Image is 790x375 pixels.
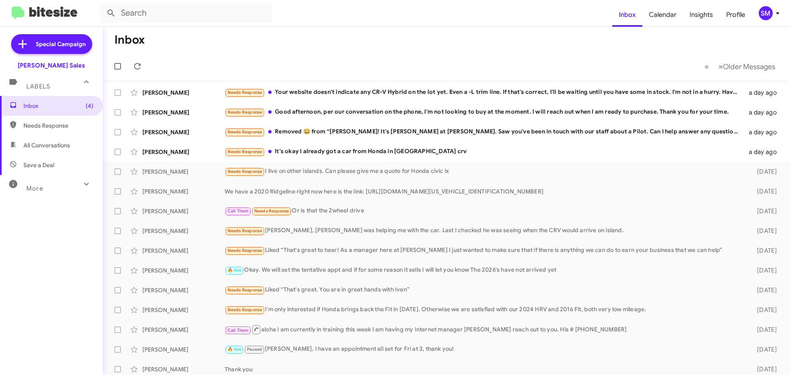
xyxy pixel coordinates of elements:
div: [PERSON_NAME] [142,286,225,294]
div: [PERSON_NAME] [142,266,225,275]
div: [DATE] [744,345,783,354]
div: [PERSON_NAME] [142,89,225,97]
div: [DATE] [744,306,783,314]
div: Good afternoon, per our conversation on the phone, I'm not looking to buy at the moment. I will r... [225,107,744,117]
div: [PERSON_NAME] [142,168,225,176]
div: [PERSON_NAME] [142,326,225,334]
span: Needs Response [228,129,263,135]
div: [DATE] [744,168,783,176]
div: [PERSON_NAME] [142,148,225,156]
div: [DATE] [744,247,783,255]
div: [PERSON_NAME], [PERSON_NAME] was helping me with the car. Last I checked he was seeing when the C... [225,226,744,235]
div: I'm only interested if Honda brings back the Fit in [DATE]. Otherwise we are satisfied with our 2... [225,305,744,314]
span: Needs Response [228,90,263,95]
div: [PERSON_NAME] [142,187,225,196]
span: Older Messages [723,62,775,71]
div: [PERSON_NAME] [142,207,225,215]
div: a day ago [744,148,783,156]
div: It's okay I already got a car from Honda in [GEOGRAPHIC_DATA] crv [225,147,744,156]
span: Labels [26,83,50,90]
div: Your website doesn't indicate any CR-V Hybrid on the lot yet. Even a -L trim line. If that's corr... [225,88,744,97]
span: (4) [86,102,93,110]
div: a day ago [744,89,783,97]
nav: Page navigation example [700,58,780,75]
span: Save a Deal [23,161,54,169]
div: Liked “That's great to hear! As a manager here at [PERSON_NAME] I just wanted to make sure that i... [225,246,744,255]
a: Calendar [642,3,683,27]
div: [DATE] [744,365,783,373]
button: Next [713,58,780,75]
input: Search [100,3,272,23]
span: Needs Response [228,109,263,115]
button: SM [752,6,781,20]
span: Inbox [23,102,93,110]
a: Special Campaign [11,34,92,54]
span: Needs Response [228,149,263,154]
div: [DATE] [744,227,783,235]
span: Special Campaign [36,40,86,48]
span: Needs Response [228,228,263,233]
div: SM [759,6,773,20]
div: aloha I am currently in training this week I am having my Internet manager [PERSON_NAME] reach ou... [225,324,744,335]
div: I live on other islands. Can please give me a quote for Honda civic lx [225,167,744,176]
div: Liked “That's great. You are in great hands with Iven” [225,285,744,295]
div: a day ago [744,108,783,116]
div: a day ago [744,128,783,136]
span: Needs Response [23,121,93,130]
span: Needs Response [228,287,263,293]
div: [PERSON_NAME] [142,247,225,255]
a: Profile [720,3,752,27]
div: [DATE] [744,187,783,196]
span: Needs Response [254,208,289,214]
div: [PERSON_NAME] Sales [18,61,85,70]
div: [DATE] [744,266,783,275]
div: Okay. We will set the tentative appt and if for some reason it sells I will let you know The 2026... [225,266,744,275]
span: Paused [247,347,262,352]
div: Removed 😂 from “[PERSON_NAME]! It's [PERSON_NAME] at [PERSON_NAME]. Saw you've been in touch with... [225,127,744,137]
span: « [704,61,709,72]
div: [PERSON_NAME], I have an appointment all set for Fri at 3, thank you! [225,345,744,354]
div: [PERSON_NAME] [142,306,225,314]
span: Needs Response [228,307,263,312]
div: [DATE] [744,286,783,294]
div: [DATE] [744,326,783,334]
a: Insights [683,3,720,27]
span: Call Them [228,208,249,214]
div: [PERSON_NAME] [142,227,225,235]
h1: Inbox [114,33,145,47]
div: Thank you [225,365,744,373]
span: All Conversations [23,141,70,149]
div: [DATE] [744,207,783,215]
span: Needs Response [228,169,263,174]
div: [PERSON_NAME] [142,345,225,354]
div: Or is that the 2wheel drive [225,206,744,216]
span: » [718,61,723,72]
div: [PERSON_NAME] [142,128,225,136]
span: Call Them [228,328,249,333]
div: We have a 2020 Ridgeline right now here is the link: [URL][DOMAIN_NAME][US_VEHICLE_IDENTIFICATION... [225,187,744,196]
span: 🔥 Hot [228,347,242,352]
div: [PERSON_NAME] [142,108,225,116]
span: More [26,185,43,192]
span: 🔥 Hot [228,268,242,273]
span: Needs Response [228,248,263,253]
a: Inbox [612,3,642,27]
div: [PERSON_NAME] [142,365,225,373]
button: Previous [699,58,714,75]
